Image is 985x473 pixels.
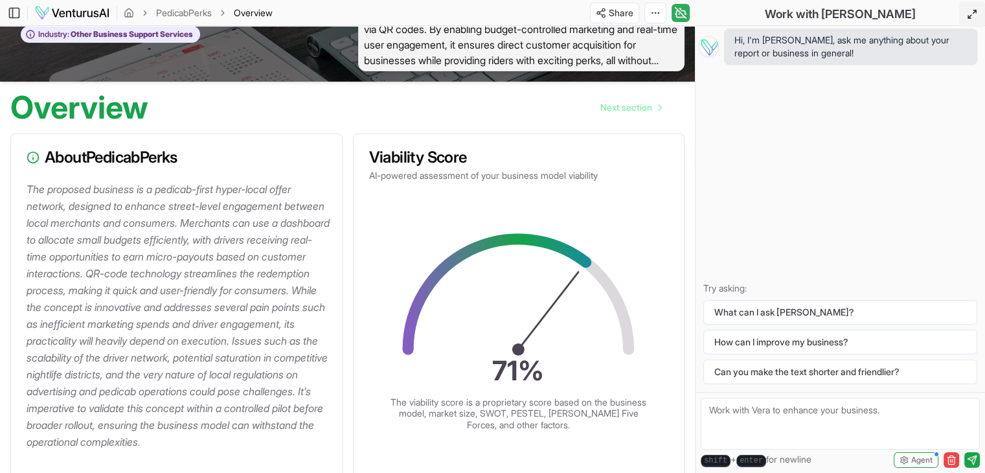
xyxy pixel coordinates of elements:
span: Overview [234,6,273,19]
span: + for newline [701,453,811,467]
p: The viability score is a proprietary score based on the business model, market size, SWOT, PESTEL... [389,397,648,431]
a: PedicabPerks [156,6,212,19]
text: 71 % [493,354,545,386]
span: Hi, I'm [PERSON_NAME], ask me anything about your report or business in general! [734,34,967,60]
nav: breadcrumb [124,6,273,19]
p: Try asking: [703,282,977,295]
button: Share [590,3,639,23]
h3: About PedicabPerks [27,150,326,165]
button: Industry:Other Business Support Services [21,26,200,43]
kbd: shift [701,455,730,467]
nav: pagination [590,95,672,121]
span: Next section [600,101,652,114]
kbd: enter [736,455,766,467]
button: How can I improve my business? [703,330,977,354]
p: The proposed business is a pedicab-first hyper-local offer network, designed to enhance street-le... [27,181,332,450]
img: Vera [698,36,719,57]
button: What can I ask [PERSON_NAME]? [703,300,977,325]
span: Other Business Support Services [69,29,193,40]
h2: Work with [PERSON_NAME] [765,5,916,23]
h3: Viability Score [369,150,669,165]
h1: Overview [10,92,148,123]
button: Can you make the text shorter and friendlier? [703,360,977,384]
span: Industry: [38,29,69,40]
p: AI-powered assessment of your business model viability [369,169,669,182]
a: Go to next page [590,95,672,121]
span: Agent [911,455,933,465]
img: logo [34,5,110,21]
span: Share [609,6,633,19]
button: Agent [894,452,938,468]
